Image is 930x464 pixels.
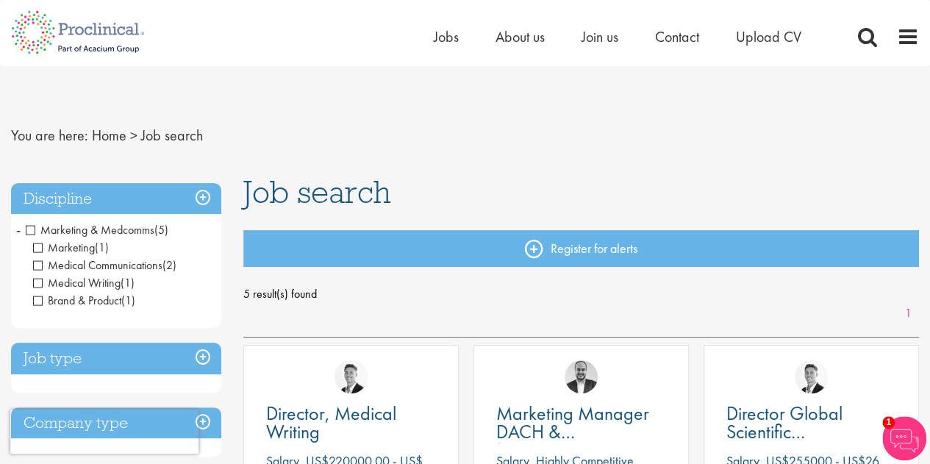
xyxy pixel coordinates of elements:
a: About us [496,27,545,46]
span: Brand & Product [33,293,121,308]
span: (1) [121,293,135,308]
a: Marketing Manager DACH & [GEOGRAPHIC_DATA] [496,404,666,441]
span: (1) [95,240,109,255]
a: Upload CV [736,27,801,46]
a: Join us [582,27,618,46]
span: Marketing [33,240,95,255]
span: Marketing & Medcomms [26,222,154,238]
span: > [130,126,137,145]
h3: Discipline [11,183,221,215]
span: Job search [243,172,391,212]
span: Medical Communications [33,257,162,273]
a: Director, Medical Writing [266,404,436,441]
span: - [16,218,21,240]
a: 1 [898,305,919,322]
span: (1) [121,275,135,290]
span: Marketing & Medcomms [26,222,168,238]
span: Brand & Product [33,293,135,308]
h3: Job type [11,343,221,374]
span: 1 [882,416,895,429]
img: Chatbot [882,416,926,460]
a: Contact [655,27,699,46]
a: Director Global Scientific Communications [726,404,896,441]
span: Job search [141,126,203,145]
iframe: reCAPTCHA [10,410,198,454]
img: Aitor Melia [565,360,598,393]
span: Medical Writing [33,275,121,290]
span: (2) [162,257,176,273]
img: George Watson [795,360,828,393]
span: Director Global Scientific Communications [726,401,849,463]
img: George Watson [335,360,368,393]
h3: Company type [11,407,221,439]
a: Jobs [434,27,459,46]
span: 5 result(s) found [243,283,919,305]
span: Medical Communications [33,257,176,273]
span: Marketing [33,240,109,255]
a: breadcrumb link [92,126,126,145]
span: (5) [154,222,168,238]
a: Register for alerts [243,230,919,267]
span: Medical Writing [33,275,135,290]
span: Marketing Manager DACH & [GEOGRAPHIC_DATA] [496,401,673,463]
span: You are here: [11,126,88,145]
span: Director, Medical Writing [266,401,396,444]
